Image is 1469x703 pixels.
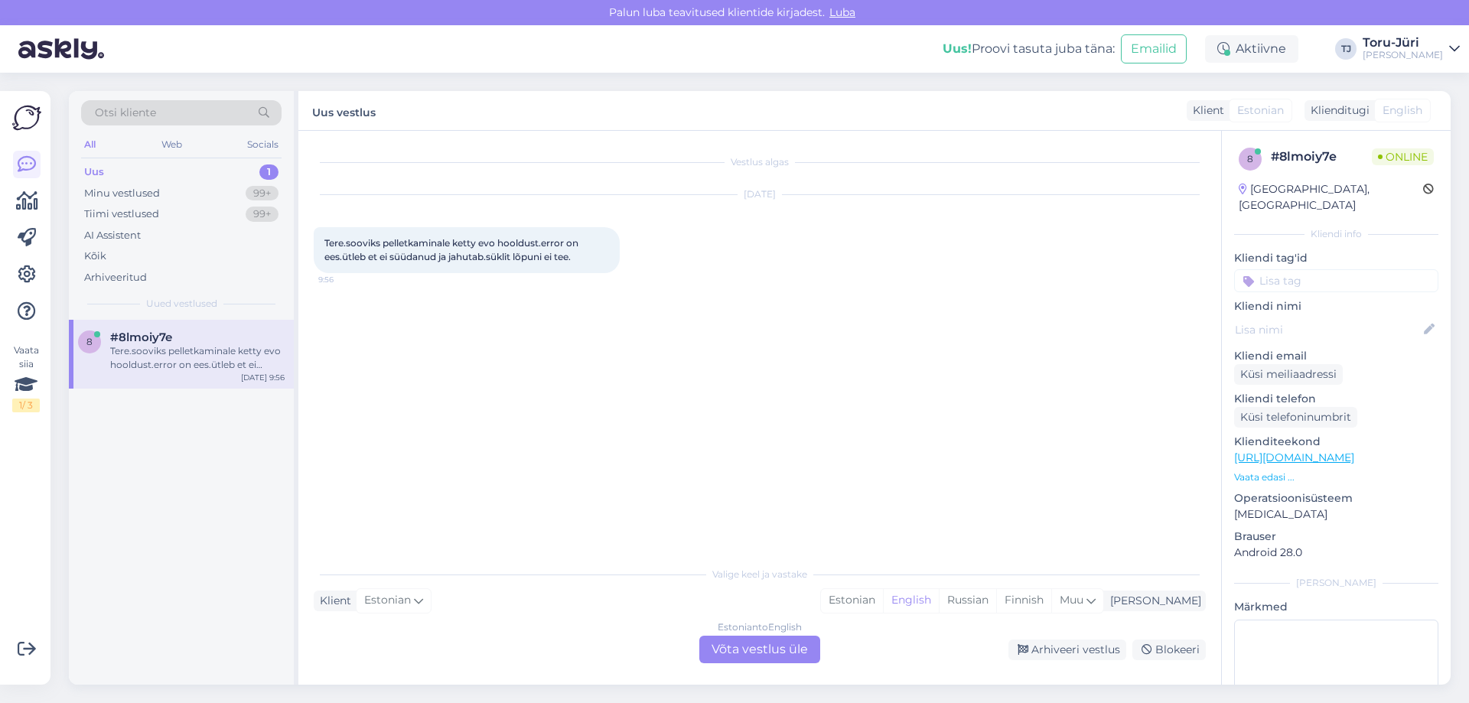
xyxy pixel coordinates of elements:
div: Uus [84,164,104,180]
div: Võta vestlus üle [699,636,820,663]
button: Emailid [1121,34,1187,63]
div: [PERSON_NAME] [1234,576,1438,590]
div: Tiimi vestlused [84,207,159,222]
div: AI Assistent [84,228,141,243]
div: [GEOGRAPHIC_DATA], [GEOGRAPHIC_DATA] [1239,181,1423,213]
div: Arhiveeritud [84,270,147,285]
div: Web [158,135,185,155]
a: [URL][DOMAIN_NAME] [1234,451,1354,464]
span: Muu [1060,593,1083,607]
div: Klient [1187,103,1224,119]
div: All [81,135,99,155]
div: [PERSON_NAME] [1363,49,1443,61]
div: 99+ [246,207,278,222]
div: Minu vestlused [84,186,160,201]
div: Finnish [996,589,1051,612]
div: Klient [314,593,351,609]
div: 99+ [246,186,278,201]
input: Lisa nimi [1235,321,1421,338]
p: Operatsioonisüsteem [1234,490,1438,506]
p: Android 28.0 [1234,545,1438,561]
div: Kõik [84,249,106,264]
p: Brauser [1234,529,1438,545]
input: Lisa tag [1234,269,1438,292]
div: Kliendi info [1234,227,1438,241]
div: Estonian to English [718,620,802,634]
span: English [1383,103,1422,119]
p: Kliendi nimi [1234,298,1438,314]
div: English [883,589,939,612]
p: Vaata edasi ... [1234,470,1438,484]
div: Küsi meiliaadressi [1234,364,1343,385]
div: [DATE] 9:56 [241,372,285,383]
p: Kliendi tag'id [1234,250,1438,266]
div: # 8lmoiy7e [1271,148,1372,166]
span: Estonian [364,592,411,609]
span: 8 [1247,153,1253,164]
img: Askly Logo [12,103,41,132]
div: 1 / 3 [12,399,40,412]
div: Blokeeri [1132,640,1206,660]
span: Uued vestlused [146,297,217,311]
b: Uus! [943,41,972,56]
div: Estonian [821,589,883,612]
div: Vestlus algas [314,155,1206,169]
p: Klienditeekond [1234,434,1438,450]
p: Kliendi telefon [1234,391,1438,407]
p: Märkmed [1234,599,1438,615]
div: Arhiveeri vestlus [1008,640,1126,660]
p: Kliendi email [1234,348,1438,364]
div: TJ [1335,38,1357,60]
div: Aktiivne [1205,35,1298,63]
div: Tere.sooviks pelletkaminale ketty evo hooldust.error on ees.ütleb et ei süüdanud ja jahutab.sükli... [110,344,285,372]
span: Otsi kliente [95,105,156,121]
div: Socials [244,135,282,155]
label: Uus vestlus [312,100,376,121]
div: 1 [259,164,278,180]
div: Toru-Jüri [1363,37,1443,49]
a: Toru-Jüri[PERSON_NAME] [1363,37,1460,61]
span: Tere.sooviks pelletkaminale ketty evo hooldust.error on ees.ütleb et ei süüdanud ja jahutab.sükli... [324,237,581,262]
span: Online [1372,148,1434,165]
div: Russian [939,589,996,612]
span: #8lmoiy7e [110,330,172,344]
div: Klienditugi [1305,103,1370,119]
div: Küsi telefoninumbrit [1234,407,1357,428]
div: [PERSON_NAME] [1104,593,1201,609]
span: Estonian [1237,103,1284,119]
div: Valige keel ja vastake [314,568,1206,581]
span: Luba [825,5,860,19]
div: [DATE] [314,187,1206,201]
div: Vaata siia [12,343,40,412]
span: 9:56 [318,274,376,285]
div: Proovi tasuta juba täna: [943,40,1115,58]
span: 8 [86,336,93,347]
p: [MEDICAL_DATA] [1234,506,1438,522]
